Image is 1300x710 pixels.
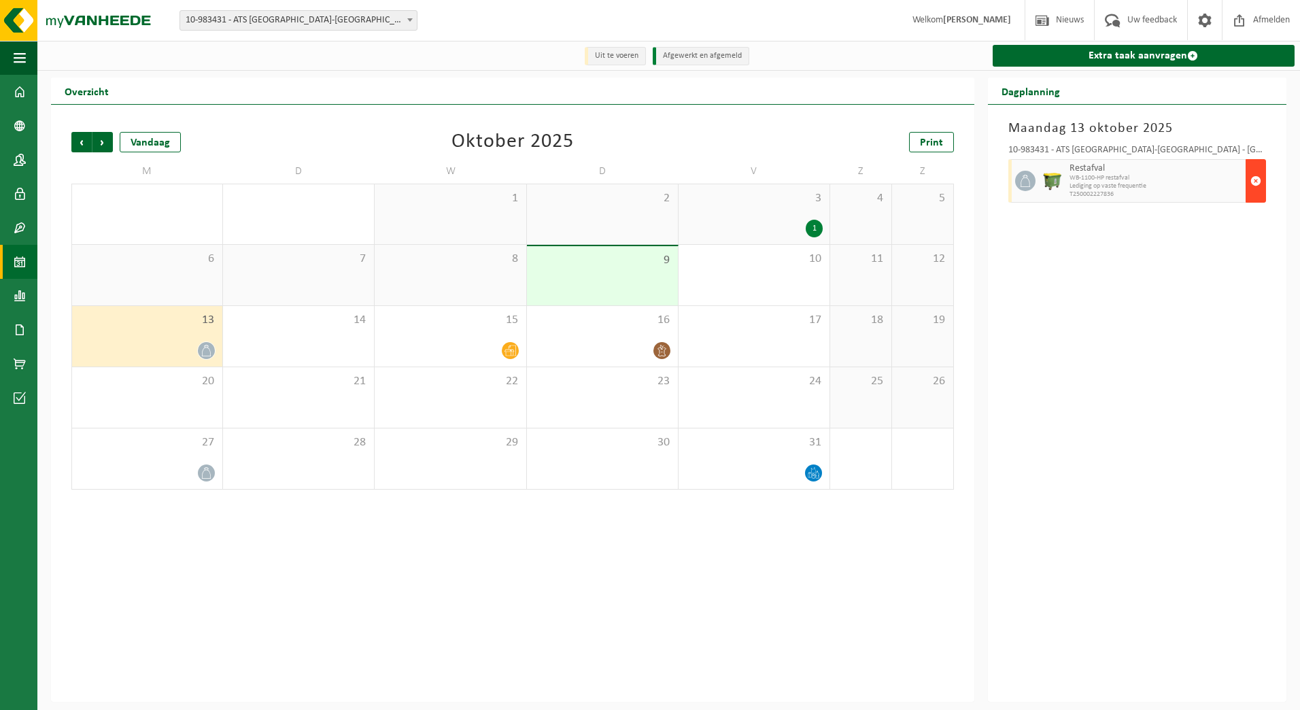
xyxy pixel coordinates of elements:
span: 22 [381,374,519,389]
td: Z [892,159,954,184]
span: 20 [79,374,216,389]
span: 28 [230,435,367,450]
span: 25 [837,374,885,389]
h2: Overzicht [51,78,122,104]
span: T250002227836 [1070,190,1242,199]
span: 24 [685,374,823,389]
td: M [71,159,223,184]
span: 5 [899,191,946,206]
strong: [PERSON_NAME] [943,15,1011,25]
span: Restafval [1070,163,1242,174]
span: 31 [685,435,823,450]
td: D [223,159,375,184]
span: 8 [381,252,519,267]
span: 17 [685,313,823,328]
span: WB-1100-HP restafval [1070,174,1242,182]
span: Print [920,137,943,148]
span: 11 [837,252,885,267]
a: Print [909,132,954,152]
span: 13 [79,313,216,328]
span: 23 [534,374,671,389]
span: 10-983431 - ATS ANTWERP-HERENTHOUT - HERENTHOUT [179,10,417,31]
img: WB-1100-HPE-GN-50 [1042,171,1063,191]
span: 7 [230,252,367,267]
span: 18 [837,313,885,328]
span: 14 [230,313,367,328]
td: V [679,159,830,184]
a: Extra taak aanvragen [993,45,1295,67]
span: 9 [534,253,671,268]
td: Z [830,159,892,184]
span: 19 [899,313,946,328]
span: 2 [534,191,671,206]
span: 6 [79,252,216,267]
span: 15 [381,313,519,328]
div: Vandaag [120,132,181,152]
span: 26 [899,374,946,389]
div: 10-983431 - ATS [GEOGRAPHIC_DATA]-[GEOGRAPHIC_DATA] - [GEOGRAPHIC_DATA] [1008,146,1266,159]
span: Lediging op vaste frequentie [1070,182,1242,190]
td: D [527,159,679,184]
span: 4 [837,191,885,206]
span: 30 [534,435,671,450]
span: 21 [230,374,367,389]
span: 12 [899,252,946,267]
span: 10-983431 - ATS ANTWERP-HERENTHOUT - HERENTHOUT [180,11,417,30]
span: 3 [685,191,823,206]
span: Volgende [92,132,113,152]
span: 27 [79,435,216,450]
h3: Maandag 13 oktober 2025 [1008,118,1266,139]
span: 1 [381,191,519,206]
h2: Dagplanning [988,78,1074,104]
li: Uit te voeren [585,47,646,65]
div: Oktober 2025 [451,132,574,152]
span: 29 [381,435,519,450]
span: Vorige [71,132,92,152]
td: W [375,159,526,184]
li: Afgewerkt en afgemeld [653,47,749,65]
div: 1 [806,220,823,237]
span: 10 [685,252,823,267]
span: 16 [534,313,671,328]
